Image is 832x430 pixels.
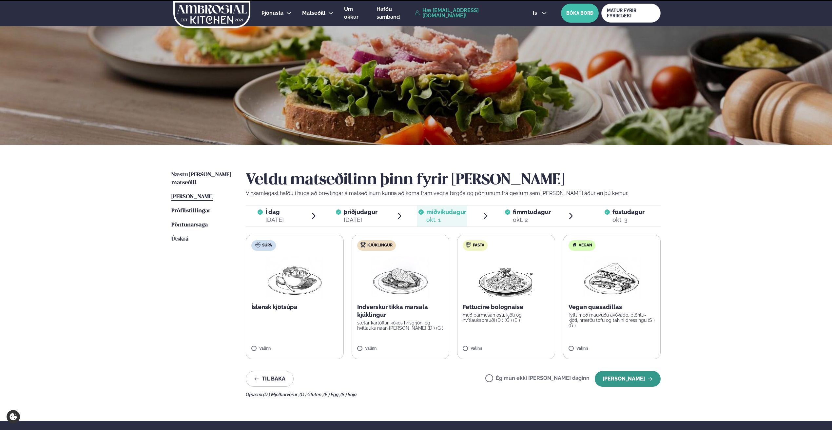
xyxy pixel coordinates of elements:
p: sætar kartöflur, kókos hrísgrjón, og hvítlauks naan [PERSON_NAME] (D ) (G ) [357,320,444,331]
span: Útskrá [171,236,188,242]
img: Chicken-breast.png [372,256,429,298]
span: föstudagur [612,208,645,215]
a: [PERSON_NAME] [171,193,213,201]
a: Útskrá [171,235,188,243]
span: Hafðu samband [377,6,400,20]
span: Pasta [473,243,484,248]
a: Hæ [EMAIL_ADDRESS][DOMAIN_NAME]! [415,8,518,18]
span: Í dag [265,208,284,216]
span: Prófílstillingar [171,208,210,214]
button: Til baka [246,371,294,387]
button: BÓKA BORÐ [561,4,599,23]
h2: Veldu matseðilinn þinn fyrir [PERSON_NAME] [246,171,661,189]
span: Vegan [579,243,592,248]
p: með parmesan osti, kjöti og hvítlauksbrauði (D ) (G ) (E ) [463,312,550,323]
span: Pöntunarsaga [171,222,208,228]
a: Næstu [PERSON_NAME] matseðill [171,171,233,187]
a: Pöntunarsaga [171,221,208,229]
div: Ofnæmi: [246,392,661,397]
span: Næstu [PERSON_NAME] matseðill [171,172,231,186]
button: [PERSON_NAME] [595,371,661,387]
img: Vegan.svg [572,242,577,247]
a: Hafðu samband [377,5,412,21]
img: Quesadilla.png [583,256,641,298]
a: MATUR FYRIR FYRIRTÆKI [601,4,661,23]
span: (E ) Egg , [323,392,340,397]
p: Vinsamlegast hafðu í huga að breytingar á matseðlinum kunna að koma fram vegna birgða og pöntunum... [246,189,661,197]
p: Íslensk kjötsúpa [251,303,338,311]
img: soup.svg [255,242,261,247]
span: Þjónusta [261,10,283,16]
div: okt. 3 [612,216,645,224]
div: okt. 2 [513,216,551,224]
span: is [533,10,539,16]
p: Vegan quesadillas [569,303,655,311]
div: okt. 1 [426,216,466,224]
span: Um okkur [344,6,358,20]
img: Soup.png [266,256,323,298]
span: [PERSON_NAME] [171,194,213,200]
a: Um okkur [344,5,366,21]
img: logo [173,1,251,28]
div: [DATE] [344,216,377,224]
img: Spagetti.png [477,256,535,298]
span: Kjúklingur [367,243,393,248]
a: Matseðill [302,9,325,17]
span: (G ) Glúten , [300,392,323,397]
a: Prófílstillingar [171,207,210,215]
span: þriðjudagur [344,208,377,215]
a: Þjónusta [261,9,283,17]
span: (D ) Mjólkurvörur , [263,392,300,397]
button: is [528,10,552,16]
img: chicken.svg [360,242,366,247]
span: Súpa [262,243,272,248]
div: [DATE] [265,216,284,224]
a: Cookie settings [7,410,20,423]
span: miðvikudagur [426,208,466,215]
p: Fettucine bolognaise [463,303,550,311]
p: Indverskur tikka marsala kjúklingur [357,303,444,319]
p: fyllt með maukuðu avókadó, plöntu-kjöti, hrærðu tofu og tahini dressingu (S ) (G ) [569,312,655,328]
span: Matseðill [302,10,325,16]
img: pasta.svg [466,242,471,247]
span: fimmtudagur [513,208,551,215]
span: (S ) Soja [340,392,357,397]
